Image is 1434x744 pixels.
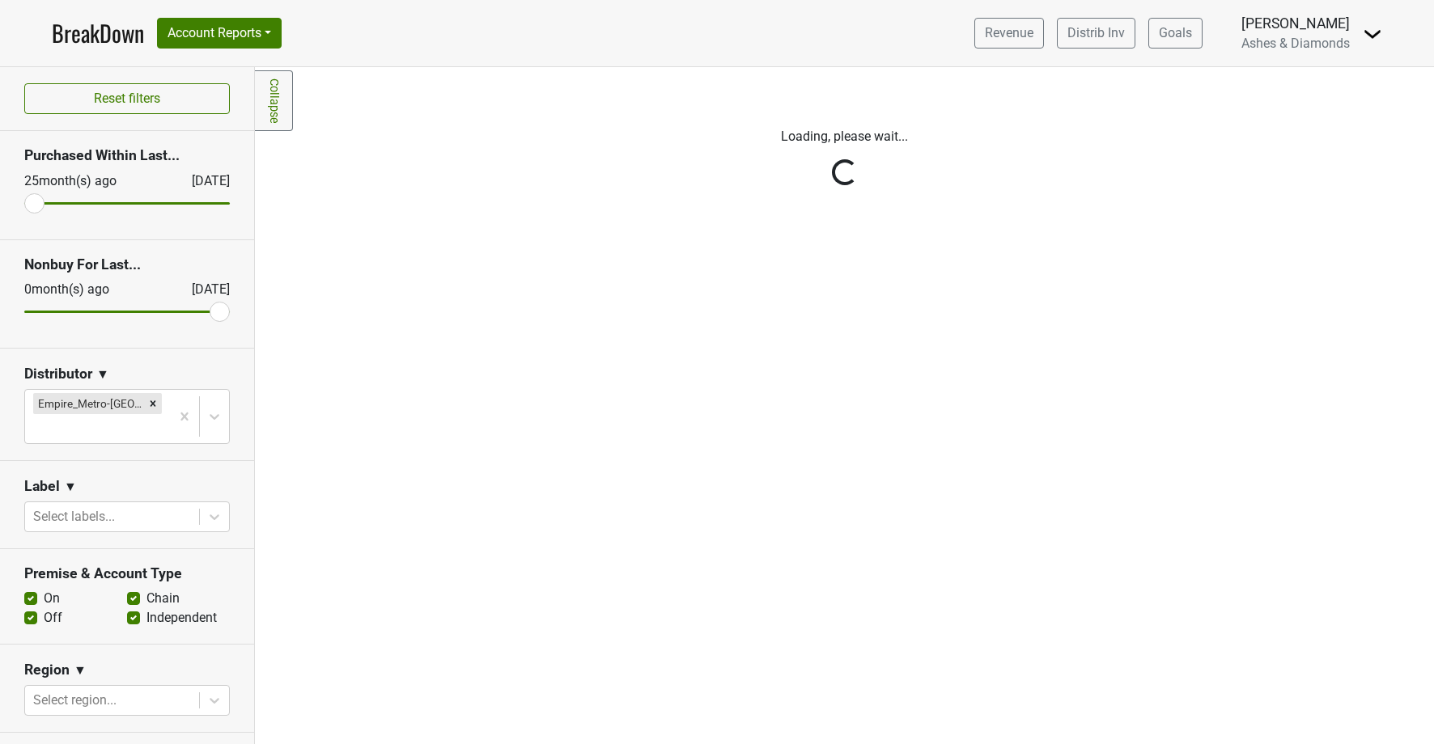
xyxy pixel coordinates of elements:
[1241,36,1350,51] span: Ashes & Diamonds
[1241,13,1350,34] div: [PERSON_NAME]
[974,18,1044,49] a: Revenue
[1148,18,1203,49] a: Goals
[1057,18,1135,49] a: Distrib Inv
[396,127,1294,146] p: Loading, please wait...
[52,16,144,50] a: BreakDown
[1363,24,1382,44] img: Dropdown Menu
[255,70,293,131] a: Collapse
[157,18,282,49] button: Account Reports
